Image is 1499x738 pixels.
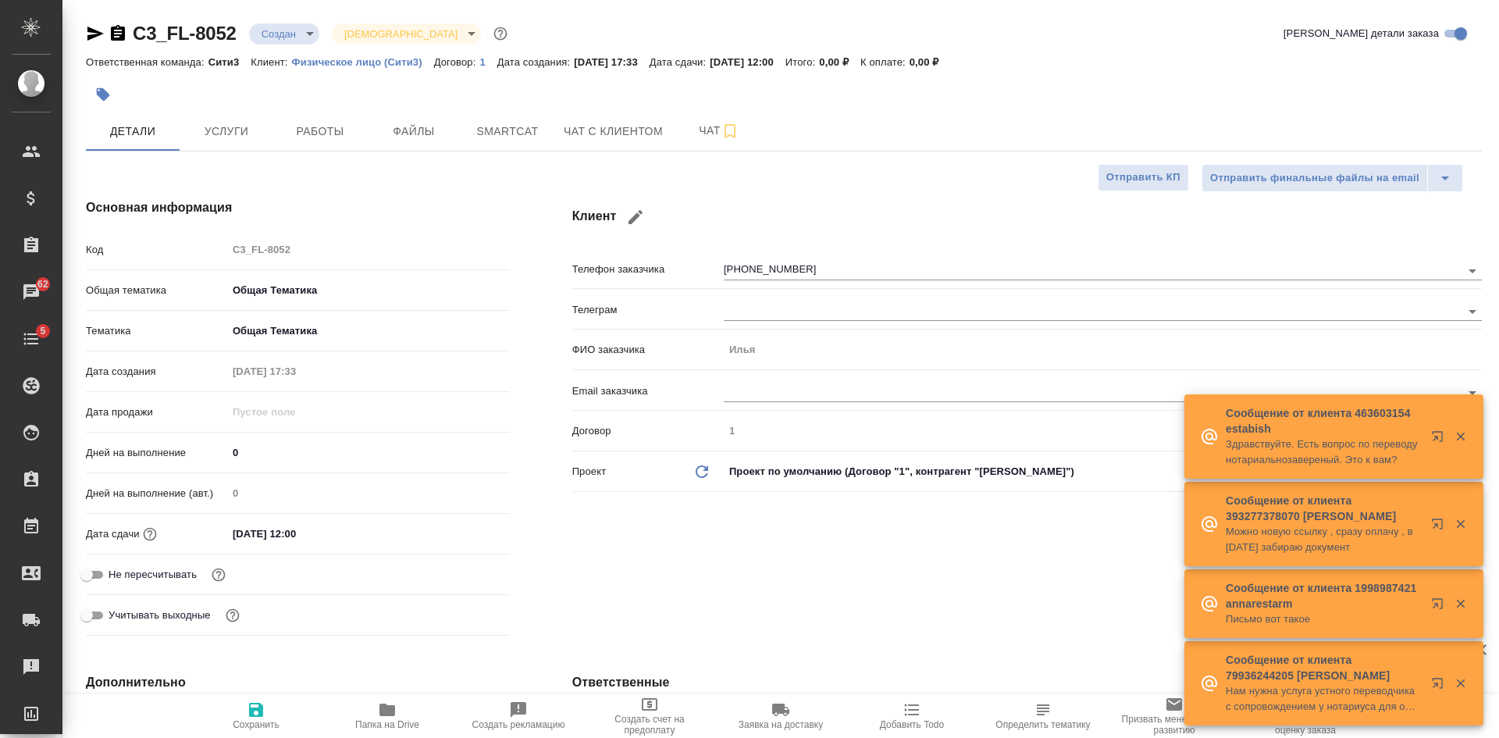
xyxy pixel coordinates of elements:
p: Сообщение от клиента 393277378070 [PERSON_NAME] [1226,493,1421,524]
button: Открыть в новой вкладке [1422,508,1459,546]
button: Сохранить [190,694,322,738]
button: Открыть в новой вкладке [1422,668,1459,705]
span: Smartcat [470,122,545,141]
button: Призвать менеджера по развитию [1109,694,1240,738]
p: К оплате: [860,56,910,68]
span: Папка на Drive [355,719,419,730]
p: Сообщение от клиента 79936244205 [PERSON_NAME] [1226,652,1421,683]
span: Файлы [376,122,451,141]
p: Дата сдачи [86,526,140,542]
button: Закрыть [1444,597,1476,611]
span: Призвать менеджера по развитию [1118,714,1230,736]
p: [DATE] 12:00 [710,56,785,68]
p: Сити3 [208,56,251,68]
span: Детали [95,122,170,141]
p: Ответственная команда: [86,56,208,68]
button: [DEMOGRAPHIC_DATA] [340,27,462,41]
button: Включи, если не хочешь, чтобы указанная дата сдачи изменилась после переставления заказа в 'Подтв... [208,565,229,585]
button: Добавить тэг [86,77,120,112]
span: 5 [30,323,55,339]
a: C3_FL-8052 [133,23,237,44]
span: Учитывать выходные [109,608,211,623]
p: Нам нужна услуга устного переводчика с сопровождением у нотариуса для оформления доверенности на физ [1226,683,1421,715]
input: ✎ Введи что-нибудь [227,522,364,545]
p: Телефон заказчика [572,262,724,277]
span: Определить тематику [995,719,1090,730]
button: Open [1462,301,1483,323]
button: Если добавить услуги и заполнить их объемом, то дата рассчитается автоматически [140,524,160,544]
p: Сообщение от клиента 463603154 estabish [1226,405,1421,437]
a: 62 [4,273,59,312]
p: 1 [479,56,497,68]
button: Папка на Drive [322,694,453,738]
span: Не пересчитывать [109,567,197,583]
p: Письмо вот такое [1226,611,1421,627]
h4: Клиент [572,198,1482,236]
span: Чат с клиентом [564,122,663,141]
button: Закрыть [1444,430,1476,444]
span: Работы [283,122,358,141]
p: Договор: [434,56,480,68]
span: 62 [28,276,58,292]
button: Открыть в новой вкладке [1422,421,1459,458]
span: Чат [682,121,757,141]
p: [DATE] 17:33 [574,56,650,68]
button: Выбери, если сб и вс нужно считать рабочими днями для выполнения заказа. [223,605,243,626]
div: Общая Тематика [227,277,510,304]
button: Отправить КП [1098,164,1189,191]
p: ФИО заказчика [572,342,724,358]
h4: Ответственные [572,673,1482,692]
a: Физическое лицо (Сити3) [292,55,434,68]
span: Создать счет на предоплату [593,714,706,736]
button: Добавить Todo [846,694,977,738]
p: Код [86,242,227,258]
p: Телеграм [572,302,724,318]
span: Отправить финальные файлы на email [1210,169,1419,187]
span: Услуги [189,122,264,141]
p: Сообщение от клиента 1998987421 annarestarm [1226,580,1421,611]
input: Пустое поле [227,360,364,383]
p: Дата создания: [497,56,574,68]
button: Доп статусы указывают на важность/срочность заказа [490,23,511,44]
span: Заявка на доставку [739,719,823,730]
svg: Подписаться [721,122,739,141]
p: Дата создания [86,364,227,380]
p: Общая тематика [86,283,227,298]
p: Договор [572,423,724,439]
h4: Дополнительно [86,673,510,692]
input: Пустое поле [227,238,510,261]
p: Физическое лицо (Сити3) [292,56,434,68]
p: 0,00 ₽ [819,56,860,68]
p: 0,00 ₽ [910,56,951,68]
div: split button [1202,164,1463,192]
span: Добавить Todo [880,719,944,730]
span: Сохранить [233,719,280,730]
input: ✎ Введи что-нибудь [227,441,510,464]
p: Email заказчика [572,383,724,399]
button: Скопировать ссылку для ЯМессенджера [86,24,105,43]
p: Проект [572,464,607,480]
div: Проект по умолчанию (Договор "1", контрагент "[PERSON_NAME]") [724,458,1482,485]
button: Создан [257,27,301,41]
button: Open [1462,260,1483,282]
p: Дней на выполнение [86,445,227,461]
button: Открыть в новой вкладке [1422,588,1459,626]
p: Тематика [86,323,227,339]
input: Пустое поле [724,338,1482,361]
p: Дата продажи [86,405,227,420]
button: Закрыть [1444,676,1476,690]
button: Отправить финальные файлы на email [1202,164,1428,192]
input: Пустое поле [227,482,510,504]
p: Дата сдачи: [650,56,710,68]
input: Пустое поле [724,419,1482,442]
input: Пустое поле [227,401,364,423]
span: Создать рекламацию [472,719,565,730]
a: 1 [479,55,497,68]
span: [PERSON_NAME] детали заказа [1284,26,1439,41]
a: 5 [4,319,59,358]
div: Создан [332,23,481,45]
p: Здравствуйте. Есть вопрос по переводу нотариальнозавереный. Это к вам? [1226,437,1421,468]
button: Создать счет на предоплату [584,694,715,738]
button: Open [1462,382,1483,404]
div: Создан [249,23,319,45]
